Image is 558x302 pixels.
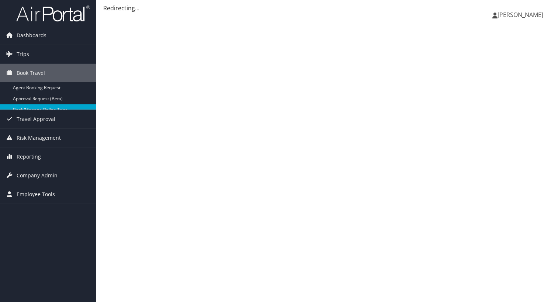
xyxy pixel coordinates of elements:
[17,129,61,147] span: Risk Management
[17,147,41,166] span: Reporting
[103,4,551,13] div: Redirecting...
[17,166,58,185] span: Company Admin
[16,5,90,22] img: airportal-logo.png
[17,26,46,45] span: Dashboards
[17,64,45,82] span: Book Travel
[17,45,29,63] span: Trips
[17,185,55,204] span: Employee Tools
[17,110,55,128] span: Travel Approval
[492,4,551,26] a: [PERSON_NAME]
[498,11,543,19] span: [PERSON_NAME]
